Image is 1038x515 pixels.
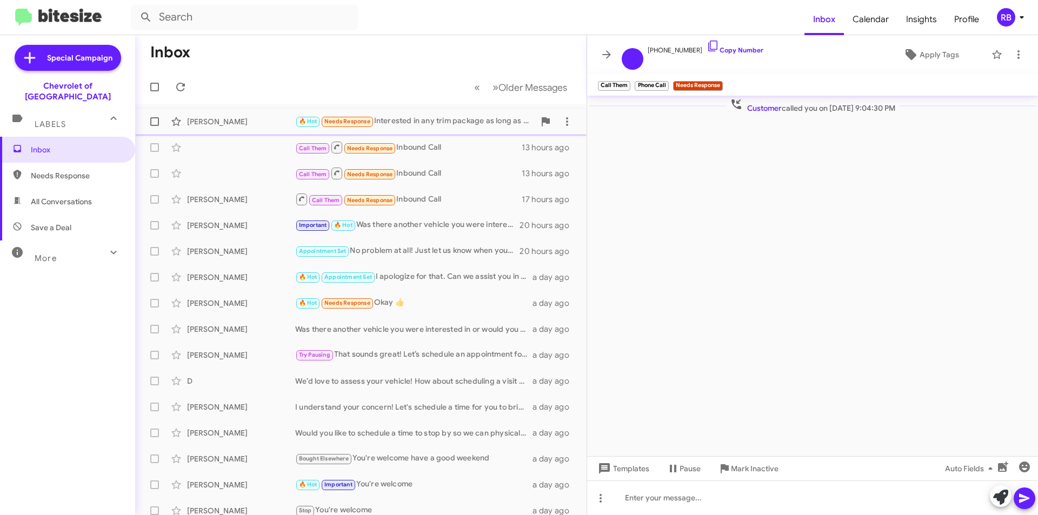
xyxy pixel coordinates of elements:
[31,222,71,233] span: Save a Deal
[707,46,763,54] a: Copy Number
[295,192,522,206] div: Inbound Call
[324,273,372,280] span: Appointment Set
[474,81,480,94] span: «
[533,427,578,438] div: a day ago
[299,222,327,229] span: Important
[498,82,567,93] span: Older Messages
[658,459,709,478] button: Pause
[299,507,312,514] span: Stop
[533,376,578,386] div: a day ago
[334,222,352,229] span: 🔥 Hot
[295,324,533,335] div: Was there another vehicle you were interested in or would you like for me to send you the link to...
[299,455,349,462] span: Bought Elsewhere
[522,194,578,205] div: 17 hours ago
[648,39,763,56] span: [PHONE_NUMBER]
[347,171,393,178] span: Needs Response
[295,297,533,309] div: Okay 👍
[347,197,393,204] span: Needs Response
[187,402,295,412] div: [PERSON_NAME]
[533,272,578,283] div: a day ago
[312,197,340,204] span: Call Them
[299,248,347,255] span: Appointment Set
[945,459,997,478] span: Auto Fields
[187,453,295,464] div: [PERSON_NAME]
[187,246,295,257] div: [PERSON_NAME]
[31,196,92,207] span: All Conversations
[299,171,327,178] span: Call Them
[299,118,317,125] span: 🔥 Hot
[295,452,533,465] div: You're welcome have a good weekend
[587,459,658,478] button: Templates
[35,253,57,263] span: More
[726,98,900,113] span: called you on [DATE] 9:04:30 PM
[150,44,190,61] h1: Inbox
[295,245,520,257] div: No problem at all! Just let us know when you're ready.
[844,4,897,35] a: Calendar
[187,427,295,438] div: [PERSON_NAME]
[299,351,330,358] span: Try Pausing
[731,459,778,478] span: Mark Inactive
[493,81,498,94] span: »
[295,402,533,412] div: I understand your concern! Let's schedule a time for you to bring in your C 300, and we can evalu...
[324,481,352,488] span: Important
[520,246,578,257] div: 20 hours ago
[187,194,295,205] div: [PERSON_NAME]
[468,76,487,98] button: Previous
[187,272,295,283] div: [PERSON_NAME]
[295,376,533,386] div: We’d love to assess your vehicle! How about scheduling a visit so we can evaluate it and discuss ...
[673,81,723,91] small: Needs Response
[187,479,295,490] div: [PERSON_NAME]
[295,219,520,231] div: Was there another vehicle you were interested in?
[596,459,649,478] span: Templates
[486,76,574,98] button: Next
[295,141,522,154] div: Inbound Call
[187,220,295,231] div: [PERSON_NAME]
[347,145,393,152] span: Needs Response
[47,52,112,63] span: Special Campaign
[709,459,787,478] button: Mark Inactive
[295,478,533,491] div: You're welcome
[533,350,578,360] div: a day ago
[31,144,123,155] span: Inbox
[299,273,317,280] span: 🔥 Hot
[936,459,1006,478] button: Auto Fields
[468,76,574,98] nav: Page navigation example
[533,402,578,412] div: a day ago
[635,81,668,91] small: Phone Call
[997,8,1015,26] div: RB
[533,479,578,490] div: a day ago
[187,350,295,360] div: [PERSON_NAME]
[920,45,959,64] span: Apply Tags
[804,4,844,35] a: Inbox
[747,103,782,113] span: Customer
[522,142,578,153] div: 13 hours ago
[187,376,295,386] div: D
[15,45,121,71] a: Special Campaign
[295,271,533,283] div: I apologize for that. Can we assist you in scheduling an appointment to discuss buying your vehicle?
[680,459,701,478] span: Pause
[295,166,522,180] div: Inbound Call
[31,170,123,181] span: Needs Response
[295,427,533,438] div: Would you like to schedule a time to stop by so we can physically see your vehicle for an offer?
[988,8,1026,26] button: RB
[187,116,295,127] div: [PERSON_NAME]
[324,118,370,125] span: Needs Response
[35,119,66,129] span: Labels
[299,145,327,152] span: Call Them
[295,115,535,128] div: Interested in any trim package as long as it has these options 2024 or newer and less than 10k miles
[131,4,358,30] input: Search
[598,81,630,91] small: Call Them
[533,453,578,464] div: a day ago
[875,45,986,64] button: Apply Tags
[187,324,295,335] div: [PERSON_NAME]
[897,4,946,35] a: Insights
[946,4,988,35] a: Profile
[295,349,533,361] div: That sounds great! Let’s schedule an appointment for next week to check out your Pilot. What day ...
[324,299,370,306] span: Needs Response
[299,299,317,306] span: 🔥 Hot
[520,220,578,231] div: 20 hours ago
